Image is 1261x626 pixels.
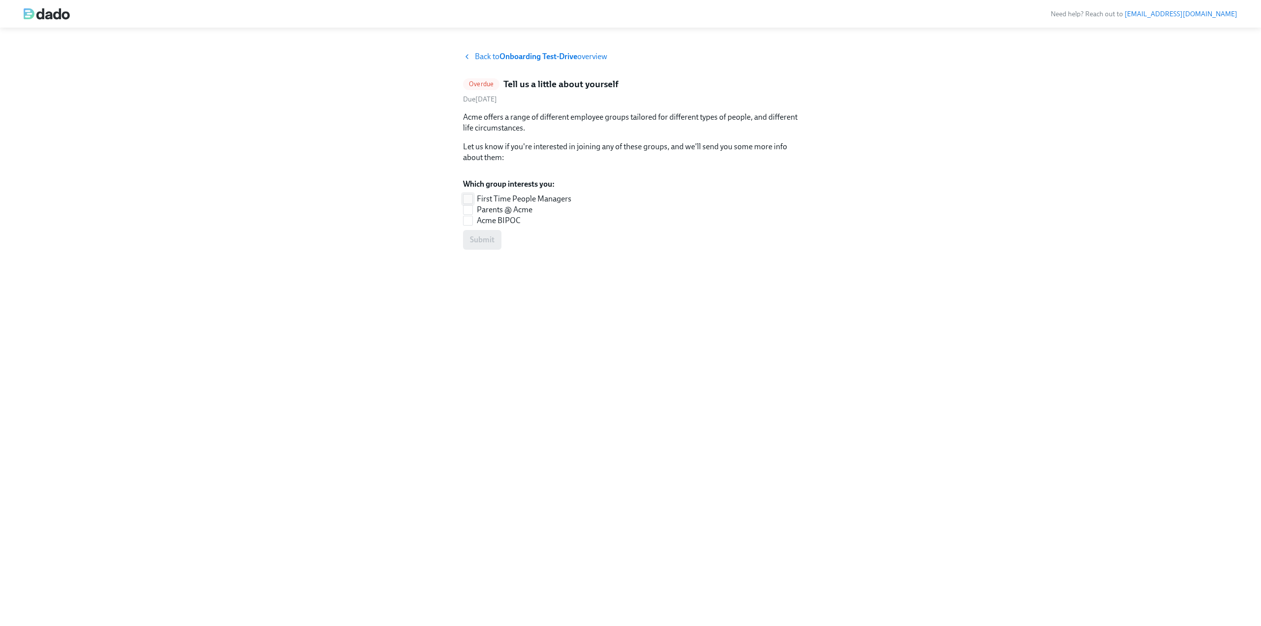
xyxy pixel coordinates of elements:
a: [EMAIL_ADDRESS][DOMAIN_NAME] [1125,10,1237,18]
span: Acme BIPOC [477,215,521,226]
span: Friday, September 19th 2025, 2:10 am [463,95,497,103]
strong: Onboarding Test-Drive [499,52,577,61]
span: Back to overview [475,51,607,62]
h5: Tell us a little about yourself [503,78,619,91]
p: Acme offers a range of different employee groups tailored for different types of people, and diff... [463,112,798,133]
img: dado [24,8,70,20]
p: Let us know if you're interested in joining any of these groups, and we'll send you some more inf... [463,141,798,163]
span: First Time People Managers [477,194,571,204]
span: Need help? Reach out to [1051,10,1237,18]
a: Back toOnboarding Test-Driveoverview [463,51,798,62]
span: Overdue [463,80,499,88]
span: Parents @ Acme [477,204,532,215]
label: Which group interests you: [463,179,579,190]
